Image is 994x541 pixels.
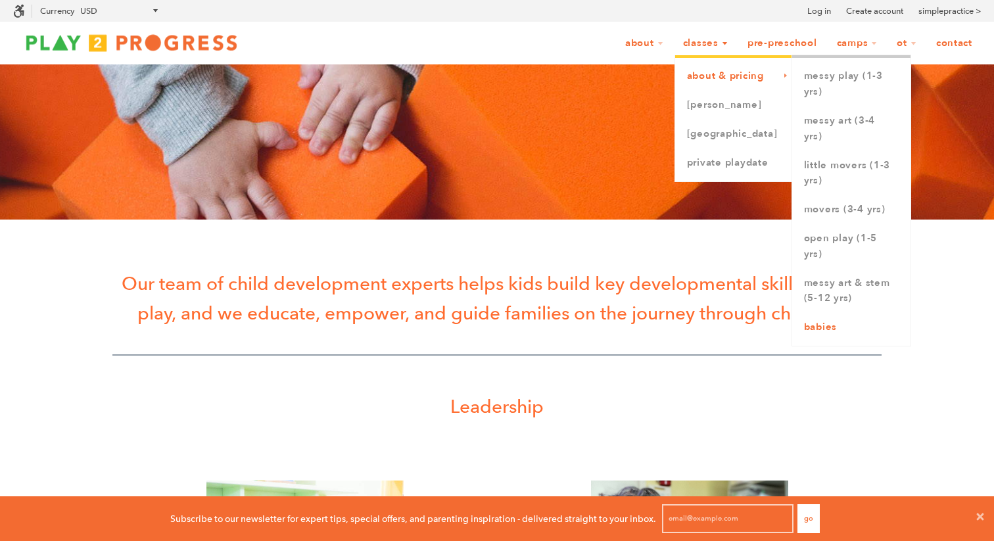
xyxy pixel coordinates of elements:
[792,106,911,151] a: Messy Art (3-4 yrs)
[888,31,925,56] a: OT
[918,5,981,18] a: simplepractice >
[846,5,903,18] a: Create account
[675,120,792,149] a: [GEOGRAPHIC_DATA]
[807,5,831,18] a: Log in
[662,504,793,533] input: email@example.com
[675,91,792,120] a: [PERSON_NAME]
[828,31,886,56] a: Camps
[797,504,820,533] button: Go
[792,195,911,224] a: Movers (3-4 yrs)
[112,128,882,159] p: Meet Team P2P
[13,30,250,56] img: Play2Progress logo
[40,6,74,16] label: Currency
[674,31,736,56] a: Classes
[792,62,911,106] a: Messy Play (1-3 yrs)
[928,31,981,56] a: Contact
[792,151,911,196] a: Little Movers (1-3 yrs)
[792,269,911,314] a: Messy Art & STEM (5-12 yrs)
[675,149,792,177] a: Private Playdate
[617,31,672,56] a: About
[170,511,656,526] p: Subscribe to our newsletter for expert tips, special offers, and parenting inspiration - delivere...
[792,224,911,269] a: Open Play (1-5 yrs)
[112,392,882,421] p: Leadership
[675,62,792,91] a: About & Pricing
[792,313,911,342] a: Babies
[112,269,882,328] p: Our team of child development experts helps kids build key developmental skills through play, and...
[739,31,826,56] a: Pre-Preschool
